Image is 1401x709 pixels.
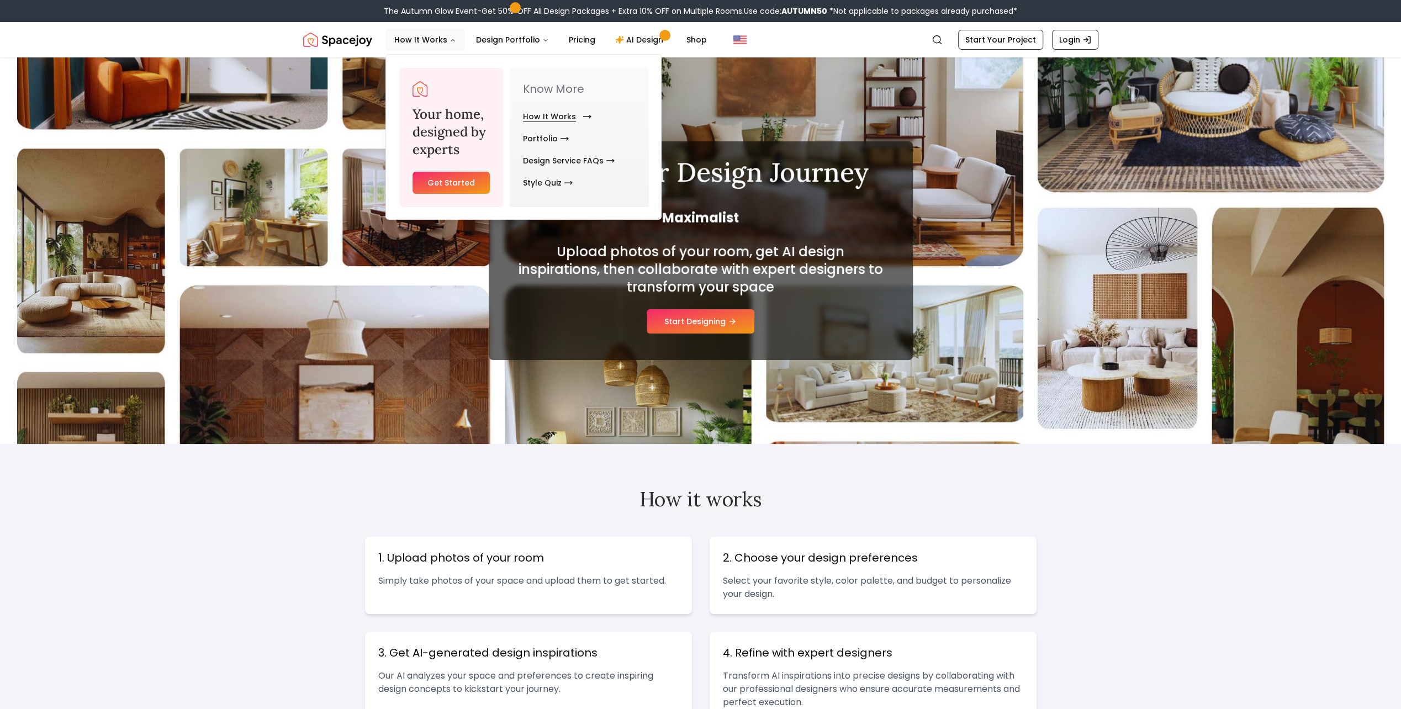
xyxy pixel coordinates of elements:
[606,29,675,51] a: AI Design
[378,550,679,565] h3: 1. Upload photos of your room
[723,669,1023,709] p: Transform AI inspirations into precise designs by collaborating with our professional designers w...
[781,6,827,17] b: AUTUMN50
[523,172,573,194] a: Style Quiz
[723,550,1023,565] h3: 2. Choose your design preferences
[303,22,1098,57] nav: Global
[723,574,1023,601] p: Select your favorite style, color palette, and budget to personalize your design.
[378,645,679,660] h3: 3. Get AI-generated design inspirations
[303,29,372,51] img: Spacejoy Logo
[523,150,615,172] a: Design Service FAQs
[523,105,587,128] a: How It Works
[515,243,886,296] h2: Upload photos of your room, get AI design inspirations, then collaborate with expert designers to...
[303,29,372,51] a: Spacejoy
[378,669,679,696] p: Our AI analyzes your space and preferences to create inspiring design concepts to kickstart your ...
[1052,30,1098,50] a: Login
[385,29,716,51] nav: Main
[733,33,747,46] img: United States
[523,81,635,97] p: Know More
[467,29,558,51] button: Design Portfolio
[413,81,428,97] img: Spacejoy Logo
[384,6,1017,17] div: The Autumn Glow Event-Get 50% OFF All Design Packages + Extra 10% OFF on Multiple Rooms.
[515,209,886,227] span: Maximalist
[827,6,1017,17] span: *Not applicable to packages already purchased*
[744,6,827,17] span: Use code:
[958,30,1043,50] a: Start Your Project
[386,55,662,220] div: How It Works
[723,645,1023,660] h3: 4. Refine with expert designers
[413,105,490,158] h3: Your home, designed by experts
[560,29,604,51] a: Pricing
[678,29,716,51] a: Shop
[378,574,679,588] p: Simply take photos of your space and upload them to get started.
[515,159,886,186] h1: Begin Your Design Journey
[385,29,465,51] button: How It Works
[365,488,1037,510] h2: How it works
[523,128,569,150] a: Portfolio
[413,172,490,194] a: Get Started
[647,309,754,334] button: Start Designing
[413,81,428,97] a: Spacejoy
